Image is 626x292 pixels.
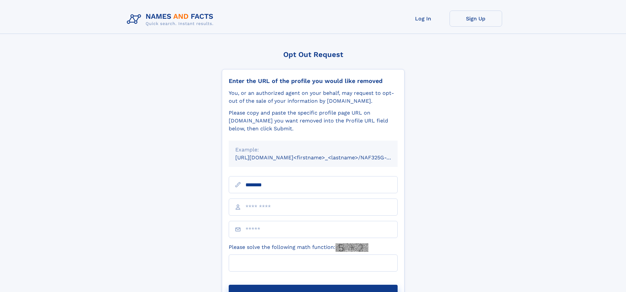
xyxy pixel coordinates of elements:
[397,11,450,27] a: Log In
[124,11,219,28] img: Logo Names and Facts
[222,50,405,59] div: Opt Out Request
[229,77,398,85] div: Enter the URL of the profile you would like removed
[229,89,398,105] div: You, or an authorized agent on your behalf, may request to opt-out of the sale of your informatio...
[229,109,398,133] div: Please copy and paste the specific profile page URL on [DOMAIN_NAME] you want removed into the Pr...
[235,154,410,161] small: [URL][DOMAIN_NAME]<firstname>_<lastname>/NAF325G-xxxxxxxx
[235,146,391,154] div: Example:
[229,243,368,252] label: Please solve the following math function:
[450,11,502,27] a: Sign Up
